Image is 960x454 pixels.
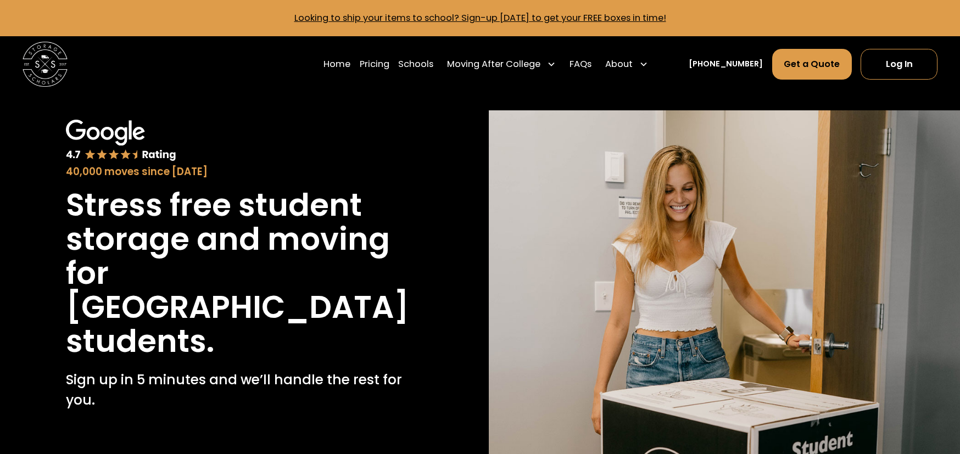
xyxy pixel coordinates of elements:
a: FAQs [570,48,591,80]
p: Sign up in 5 minutes and we’ll handle the rest for you. [66,370,405,411]
img: Storage Scholars main logo [23,42,68,87]
div: Moving After College [447,58,540,71]
a: Home [323,48,350,80]
div: About [605,58,633,71]
a: Get a Quote [772,49,852,79]
img: Google 4.7 star rating [66,120,176,162]
a: Log In [861,49,937,79]
a: Schools [398,48,433,80]
a: [PHONE_NUMBER] [689,58,763,70]
div: Moving After College [443,48,561,80]
h1: students. [66,324,214,358]
h1: [GEOGRAPHIC_DATA] [66,290,409,324]
div: About [601,48,653,80]
a: Looking to ship your items to school? Sign-up [DATE] to get your FREE boxes in time! [294,12,666,24]
a: Pricing [360,48,389,80]
h1: Stress free student storage and moving for [66,188,405,290]
div: 40,000 moves since [DATE] [66,164,405,180]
